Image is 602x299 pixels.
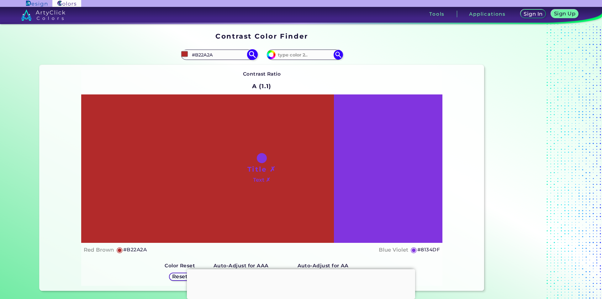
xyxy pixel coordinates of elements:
[214,263,269,269] strong: Auto-Adjust for AAA
[417,246,440,254] h5: #8134DF
[247,49,258,60] img: icon search
[215,31,308,41] h1: Contrast Color Finder
[26,1,47,7] img: ArtyClick Design logo
[469,12,506,16] h3: Applications
[84,245,114,254] h4: Red Brown
[276,51,334,59] input: type color 2..
[21,9,65,21] img: logo_artyclick_colors_white.svg
[247,164,276,174] h1: Title ✗
[243,71,281,77] strong: Contrast Ratio
[298,263,349,269] strong: Auto-Adjust for AA
[172,274,188,279] h5: Reset
[190,51,248,59] input: type color 1..
[523,11,543,17] h5: Sign In
[410,246,417,254] h5: ◉
[334,50,343,59] img: icon search
[249,79,274,93] h2: A (1.1)
[116,246,123,254] h5: ◉
[520,9,547,19] a: Sign In
[429,12,445,16] h3: Tools
[187,269,415,297] iframe: Advertisement
[487,30,565,293] iframe: Advertisement
[253,175,270,184] h4: Text ✗
[379,245,408,254] h4: Blue Violet
[550,9,579,19] a: Sign Up
[165,263,195,269] strong: Color Reset
[123,246,147,254] h5: #B22A2A
[553,11,576,16] h5: Sign Up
